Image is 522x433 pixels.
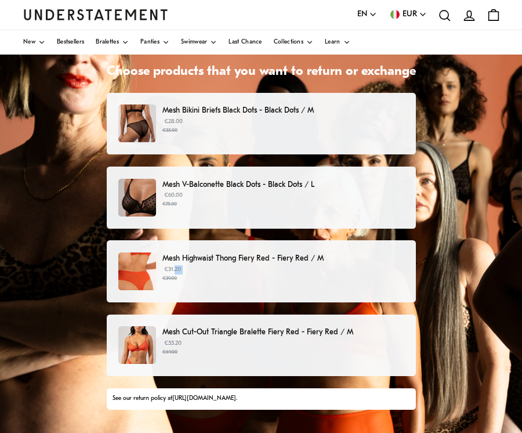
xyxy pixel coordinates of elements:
[274,39,303,45] span: Collections
[389,8,427,21] button: EUR
[162,117,404,135] p: €28.00
[118,252,156,290] img: 110_db3fa0d7-32ad-4922-99bc-27e0632e7e24.jpg
[118,104,156,142] img: DOTS-BRF-002MeshBikiniBriefsBlackDots5.jpg
[162,128,177,133] strike: €35.00
[229,30,262,55] a: Last Chance
[107,64,416,81] h1: Choose products that you want to return or exchange
[172,395,236,402] a: [URL][DOMAIN_NAME]
[23,39,35,45] span: New
[96,30,129,55] a: Bralettes
[162,276,177,281] strike: €39.00
[162,179,404,191] p: Mesh V-Balconette Black Dots - Black Dots / L
[113,394,409,403] div: See our return policy at .
[57,39,84,45] span: Bestsellers
[181,30,217,55] a: Swimwear
[140,30,169,55] a: Panties
[140,39,159,45] span: Panties
[162,349,177,355] strike: €69.00
[357,8,367,21] span: EN
[162,191,404,208] p: €60.00
[181,39,207,45] span: Swimwear
[162,201,177,207] strike: €75.00
[23,30,45,55] a: New
[118,179,156,217] img: MeshV-BalconetteBlackDotsDOTS-BRA-0287.jpg
[229,39,262,45] span: Last Chance
[23,9,168,20] a: Understatement Homepage
[57,30,84,55] a: Bestsellers
[162,104,404,117] p: Mesh Bikini Briefs Black Dots - Black Dots / M
[325,30,350,55] a: Learn
[325,39,340,45] span: Learn
[274,30,313,55] a: Collections
[162,339,404,356] p: €55.20
[118,326,156,364] img: FIRE-BRA-016-M-fiery-red_2_97df9170-b1a3-444f-8071-1d0ba5191e85.jpg
[403,8,417,21] span: EUR
[357,8,377,21] button: EN
[162,265,404,283] p: €31.20
[162,326,404,338] p: Mesh Cut-Out Triangle Bralette Fiery Red - Fiery Red / M
[96,39,119,45] span: Bralettes
[162,252,404,265] p: Mesh Highwaist Thong Fiery Red - Fiery Red / M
